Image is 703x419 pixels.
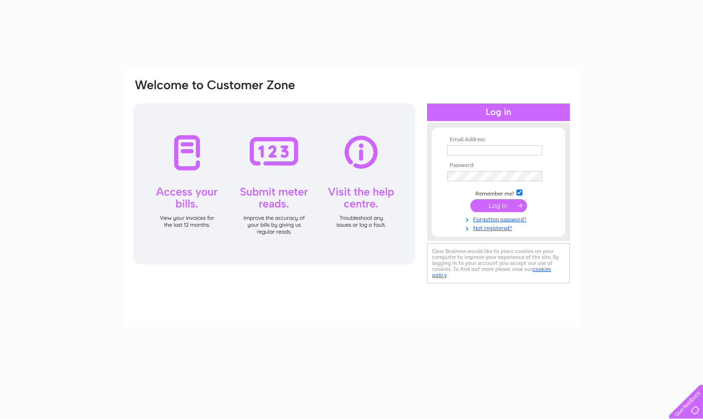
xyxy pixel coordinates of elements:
[432,266,551,278] a: cookies policy
[445,188,552,197] td: Remember me?
[427,243,570,283] div: Clear Business would like to place cookies on your computer to improve your experience of the sit...
[447,223,552,232] a: Not registered?
[445,162,552,169] th: Password:
[470,199,527,212] input: Submit
[447,214,552,223] a: Forgotten password?
[445,137,552,143] th: Email Address:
